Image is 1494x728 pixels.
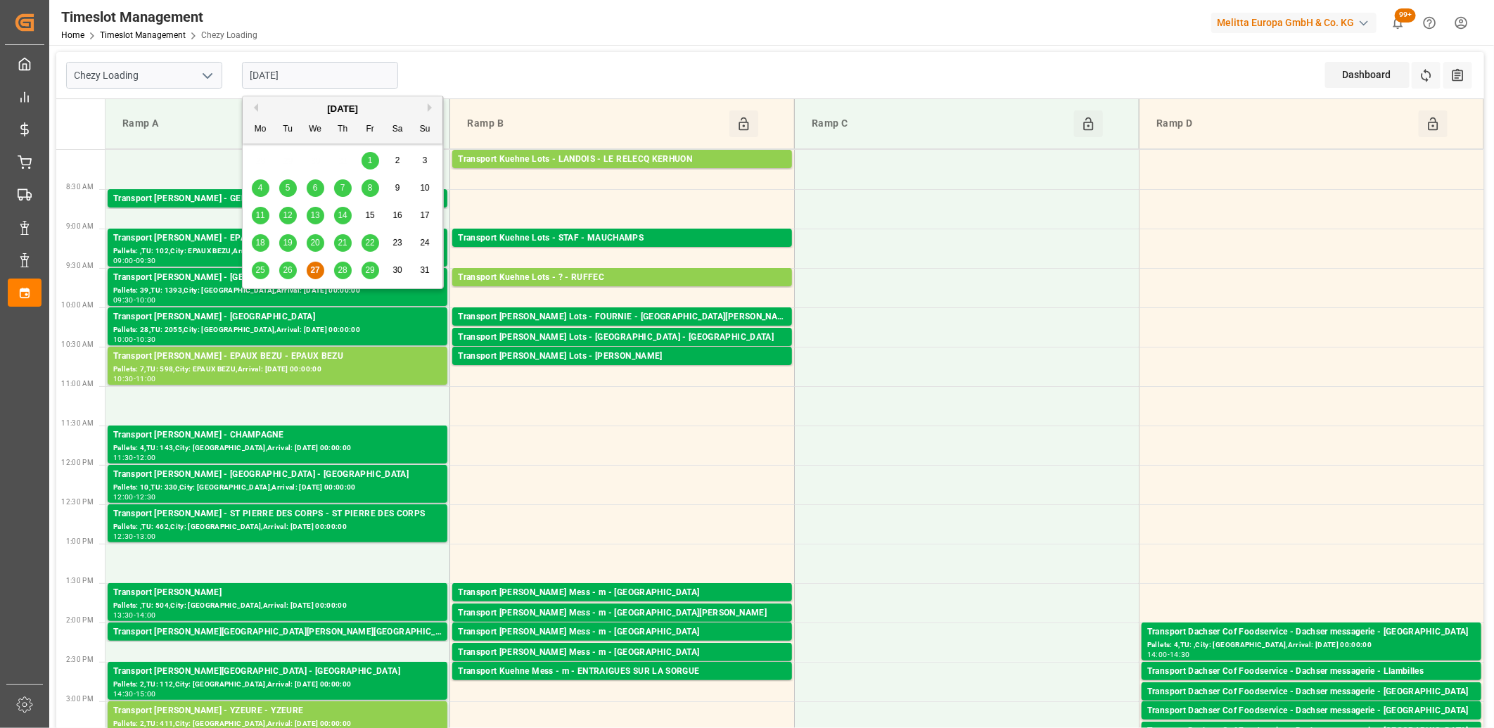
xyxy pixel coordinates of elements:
div: Pallets: 6,TU: 441,City: [GEOGRAPHIC_DATA],Arrival: [DATE] 00:00:00 [458,345,786,357]
div: We [307,121,324,139]
span: 14 [338,210,347,220]
div: Choose Sunday, August 17th, 2025 [416,207,434,224]
div: Choose Wednesday, August 13th, 2025 [307,207,324,224]
div: Pallets: ,TU: 36,City: [GEOGRAPHIC_DATA],Arrival: [DATE] 00:00:00 [458,600,786,612]
div: Transport Dachser Cof Foodservice - Dachser messagerie - [GEOGRAPHIC_DATA] [1147,625,1476,639]
span: 15 [365,210,374,220]
div: Transport [PERSON_NAME] - [GEOGRAPHIC_DATA] [113,271,442,285]
div: 13:30 [113,612,134,618]
div: Choose Monday, August 4th, 2025 [252,179,269,197]
span: 29 [365,265,374,275]
span: 6 [313,183,318,193]
a: Timeslot Management [100,30,186,40]
div: Transport Kuehne Lots - LANDOIS - LE RELECQ KERHUON [458,153,786,167]
div: 10:00 [136,297,156,303]
div: Ramp C [806,110,1074,137]
div: Pallets: 2,TU: 1039,City: RUFFEC,Arrival: [DATE] 00:00:00 [458,285,786,297]
div: - [134,376,136,382]
span: 2:30 PM [66,656,94,663]
div: Choose Wednesday, August 6th, 2025 [307,179,324,197]
span: 23 [392,238,402,248]
div: Pallets: 4,TU: 143,City: [GEOGRAPHIC_DATA],Arrival: [DATE] 00:00:00 [113,442,442,454]
div: Fr [362,121,379,139]
span: 16 [392,210,402,220]
div: Transport [PERSON_NAME] Lots - [PERSON_NAME] [458,350,786,364]
div: Ramp B [461,110,729,137]
span: 10 [420,183,429,193]
div: Pallets: 7,TU: 598,City: EPAUX BEZU,Arrival: [DATE] 00:00:00 [113,364,442,376]
div: Pallets: 2,TU: 13,City: [GEOGRAPHIC_DATA],Arrival: [DATE] 00:00:00 [1147,699,1476,711]
div: Timeslot Management [61,6,257,27]
div: Pallets: ,TU: 100,City: Llambilles,Arrival: [DATE] 00:00:00 [1147,679,1476,691]
span: 1:30 PM [66,577,94,585]
button: Melitta Europa GmbH & Co. KG [1211,9,1382,36]
div: Choose Friday, August 1st, 2025 [362,152,379,170]
div: - [134,336,136,343]
div: - [134,494,136,500]
div: 14:00 [1147,651,1168,658]
span: 26 [283,265,292,275]
div: Choose Sunday, August 10th, 2025 [416,179,434,197]
span: 2:00 PM [66,616,94,624]
div: Transport Dachser Cof Foodservice - Dachser messagerie - [GEOGRAPHIC_DATA] [1147,704,1476,718]
a: Home [61,30,84,40]
div: Transport [PERSON_NAME] - CHAMPAGNE [113,428,442,442]
span: 11:30 AM [61,419,94,427]
span: 12:00 PM [61,459,94,466]
div: 15:00 [136,691,156,697]
span: 25 [255,265,264,275]
div: Choose Friday, August 8th, 2025 [362,179,379,197]
div: 13:00 [136,533,156,539]
div: Ramp D [1151,110,1419,137]
div: Transport [PERSON_NAME][GEOGRAPHIC_DATA][PERSON_NAME][GEOGRAPHIC_DATA][PERSON_NAME] [113,625,442,639]
span: 2 [395,155,400,165]
div: - [1168,651,1170,658]
div: Choose Thursday, August 28th, 2025 [334,262,352,279]
div: Choose Tuesday, August 5th, 2025 [279,179,297,197]
div: Pallets: ,TU: 75,City: [GEOGRAPHIC_DATA][PERSON_NAME],Arrival: [DATE] 00:00:00 [458,324,786,336]
span: 10:30 AM [61,340,94,348]
div: month 2025-08 [247,147,439,284]
div: Mo [252,121,269,139]
div: Transport [PERSON_NAME] - EPAUX BEZU - EPAUX BEZU [113,231,442,245]
div: [DATE] [243,102,442,116]
div: Transport [PERSON_NAME] - EPAUX BEZU - EPAUX BEZU [113,350,442,364]
span: 20 [310,238,319,248]
input: Type to search/select [66,62,222,89]
div: Choose Tuesday, August 26th, 2025 [279,262,297,279]
span: 27 [310,265,319,275]
div: Choose Thursday, August 7th, 2025 [334,179,352,197]
div: Pallets: ,TU: 144,City: LE RELECQ KERHUON,Arrival: [DATE] 00:00:00 [458,167,786,179]
span: 3:00 PM [66,695,94,703]
span: 7 [340,183,345,193]
button: Previous Month [250,103,258,112]
div: 10:30 [113,376,134,382]
div: 10:00 [113,336,134,343]
div: Choose Monday, August 18th, 2025 [252,234,269,252]
div: Transport [PERSON_NAME] [113,586,442,600]
div: Melitta Europa GmbH & Co. KG [1211,13,1377,33]
div: Pallets: ,TU: 504,City: [GEOGRAPHIC_DATA],Arrival: [DATE] 00:00:00 [113,600,442,612]
span: 13 [310,210,319,220]
span: 8 [368,183,373,193]
div: Transport [PERSON_NAME] - ST PIERRE DES CORPS - ST PIERRE DES CORPS [113,507,442,521]
span: 21 [338,238,347,248]
div: Transport [PERSON_NAME] - [GEOGRAPHIC_DATA] - [GEOGRAPHIC_DATA] [113,468,442,482]
div: Transport [PERSON_NAME][GEOGRAPHIC_DATA] - [GEOGRAPHIC_DATA] [113,665,442,679]
div: Choose Sunday, August 24th, 2025 [416,234,434,252]
div: - [134,297,136,303]
span: 22 [365,238,374,248]
div: 11:00 [136,376,156,382]
div: 12:00 [113,494,134,500]
div: Choose Saturday, August 23rd, 2025 [389,234,407,252]
div: Choose Friday, August 15th, 2025 [362,207,379,224]
span: 31 [420,265,429,275]
div: Choose Saturday, August 9th, 2025 [389,179,407,197]
div: Transport [PERSON_NAME] Lots - [GEOGRAPHIC_DATA] - [GEOGRAPHIC_DATA] [458,331,786,345]
div: Th [334,121,352,139]
div: - [134,612,136,618]
span: 12:30 PM [61,498,94,506]
div: Choose Monday, August 25th, 2025 [252,262,269,279]
div: Choose Sunday, August 3rd, 2025 [416,152,434,170]
div: Transport Kuehne Mess - m - ENTRAIGUES SUR LA SORGUE [458,665,786,679]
